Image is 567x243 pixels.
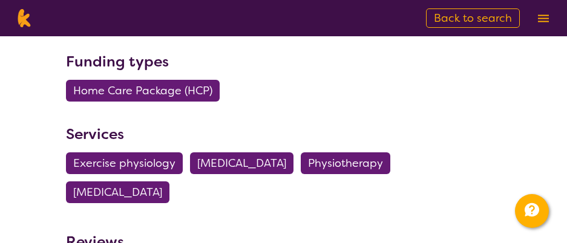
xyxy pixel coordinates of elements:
[15,9,33,27] img: Karista logo
[308,152,383,174] span: Physiotherapy
[66,51,502,73] h3: Funding types
[73,152,175,174] span: Exercise physiology
[66,156,190,170] a: Exercise physiology
[197,152,286,174] span: [MEDICAL_DATA]
[538,15,549,22] img: menu
[66,123,502,145] h3: Services
[73,181,162,203] span: [MEDICAL_DATA]
[73,80,212,102] span: Home Care Package (HCP)
[190,156,301,170] a: [MEDICAL_DATA]
[434,11,512,25] span: Back to search
[301,156,398,170] a: Physiotherapy
[426,8,520,28] a: Back to search
[66,83,227,98] a: Home Care Package (HCP)
[515,194,549,228] button: Channel Menu
[66,185,177,199] a: [MEDICAL_DATA]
